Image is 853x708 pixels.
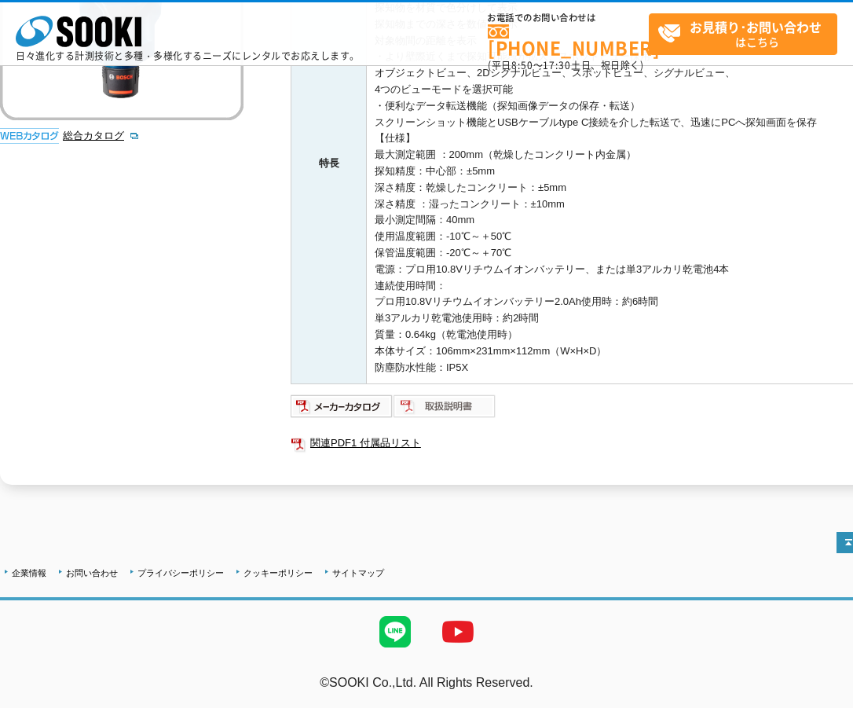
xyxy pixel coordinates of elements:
img: メーカーカタログ [291,394,394,419]
span: はこちら [657,14,837,53]
a: [PHONE_NUMBER] [488,24,649,57]
span: 8:50 [511,58,533,72]
a: お問い合わせ [66,568,118,578]
a: クッキーポリシー [243,568,313,578]
img: YouTube [426,600,489,663]
span: (平日 ～ 土日、祝日除く) [488,58,643,72]
p: 日々進化する計測技術と多種・多様化するニーズにレンタルでお応えします。 [16,51,360,61]
span: お電話でのお問い合わせは [488,13,649,23]
strong: お見積り･お問い合わせ [690,17,822,36]
a: メーカーカタログ [291,405,394,416]
a: 総合カタログ [63,130,140,141]
a: 取扱説明書 [394,405,496,416]
a: テストMail [793,692,853,706]
a: 企業情報 [12,568,46,578]
span: 17:30 [543,58,571,72]
img: 取扱説明書 [394,394,496,419]
a: プライバシーポリシー [137,568,224,578]
img: LINE [364,600,426,663]
a: お見積り･お問い合わせはこちら [649,13,837,55]
a: サイトマップ [332,568,384,578]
